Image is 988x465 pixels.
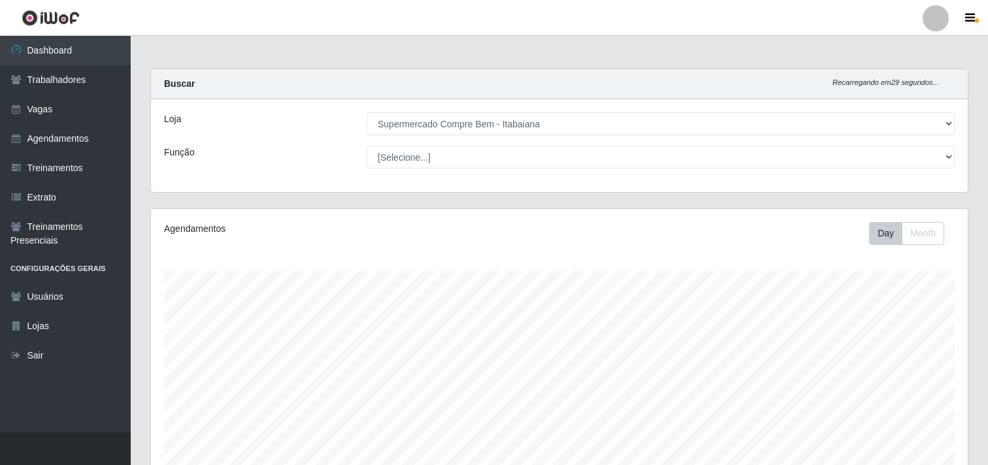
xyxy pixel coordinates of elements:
div: Agendamentos [164,222,482,236]
div: First group [869,222,944,245]
label: Função [164,146,195,159]
img: CoreUI Logo [22,10,80,26]
button: Day [869,222,902,245]
i: Recarregando em 29 segundos... [832,78,939,86]
label: Loja [164,112,181,126]
strong: Buscar [164,78,195,89]
div: Toolbar with button groups [869,222,955,245]
button: Month [902,222,944,245]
